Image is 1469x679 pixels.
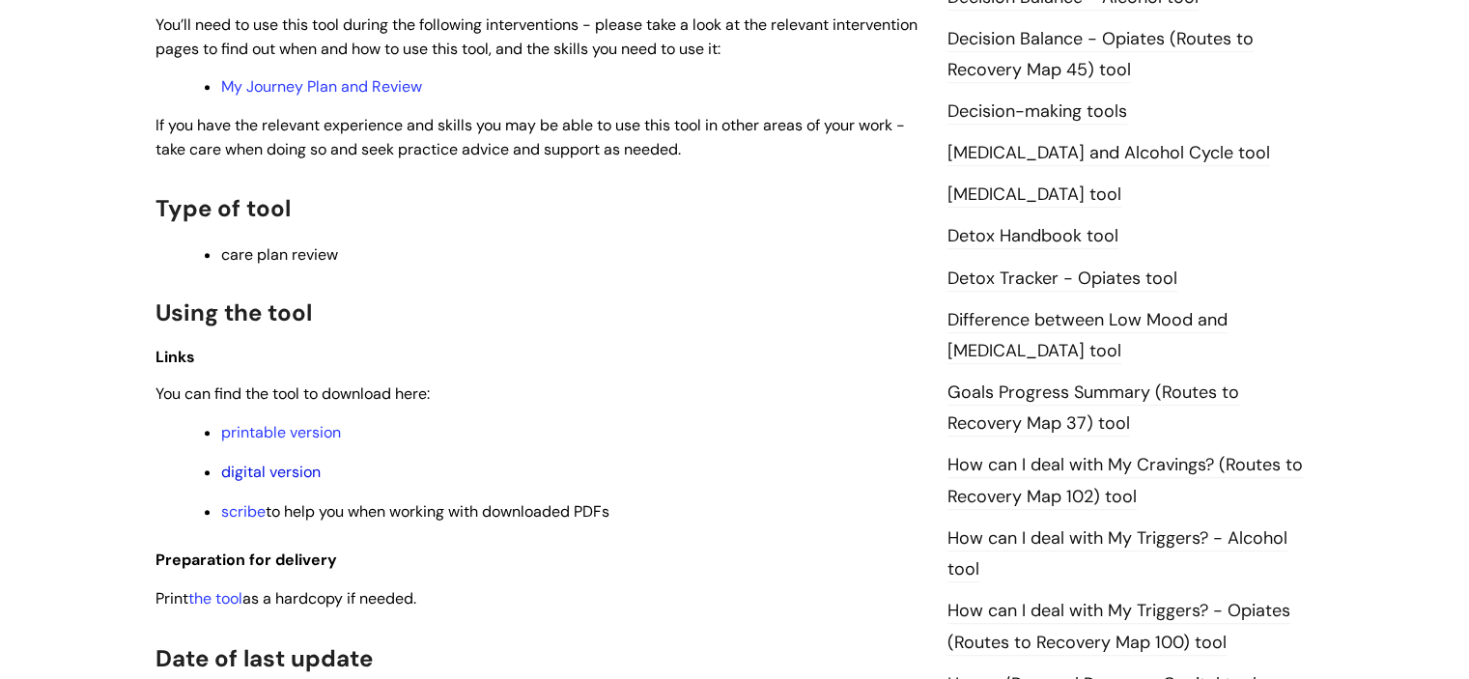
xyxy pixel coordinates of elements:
[188,588,242,608] a: the tool
[947,99,1127,125] a: Decision-making tools
[947,267,1177,292] a: Detox Tracker - Opiates tool
[155,643,373,673] span: Date of last update
[221,76,422,97] a: My Journey Plan and Review
[947,141,1270,166] a: [MEDICAL_DATA] and Alcohol Cycle tool
[155,297,312,327] span: Using the tool
[947,224,1118,249] a: Detox Handbook tool
[155,588,416,608] span: Print as a hardcopy if needed.
[947,453,1303,509] a: How can I deal with My Cravings? (Routes to Recovery Map 102) tool
[155,347,195,367] span: Links
[155,193,291,223] span: Type of tool
[947,599,1290,655] a: How can I deal with My Triggers? - Opiates (Routes to Recovery Map 100) tool
[947,381,1239,437] a: Goals Progress Summary (Routes to Recovery Map 37) tool
[221,244,338,265] span: care plan review
[221,501,266,522] a: scribe
[947,526,1287,582] a: How can I deal with My Triggers? - Alcohol tool
[155,115,905,159] span: If you have the relevant experience and skills you may be able to use this tool in other areas of...
[947,183,1121,208] a: [MEDICAL_DATA] tool
[947,308,1228,364] a: Difference between Low Mood and [MEDICAL_DATA] tool
[155,14,918,59] span: You’ll need to use this tool during the following interventions - please take a look at the relev...
[155,383,430,404] span: You can find the tool to download here:
[221,422,341,442] a: printable version
[221,501,609,522] span: to help you when working with downloaded PDFs
[947,27,1254,83] a: Decision Balance - Opiates (Routes to Recovery Map 45) tool
[221,462,321,482] a: digital version
[155,550,337,570] span: Preparation for delivery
